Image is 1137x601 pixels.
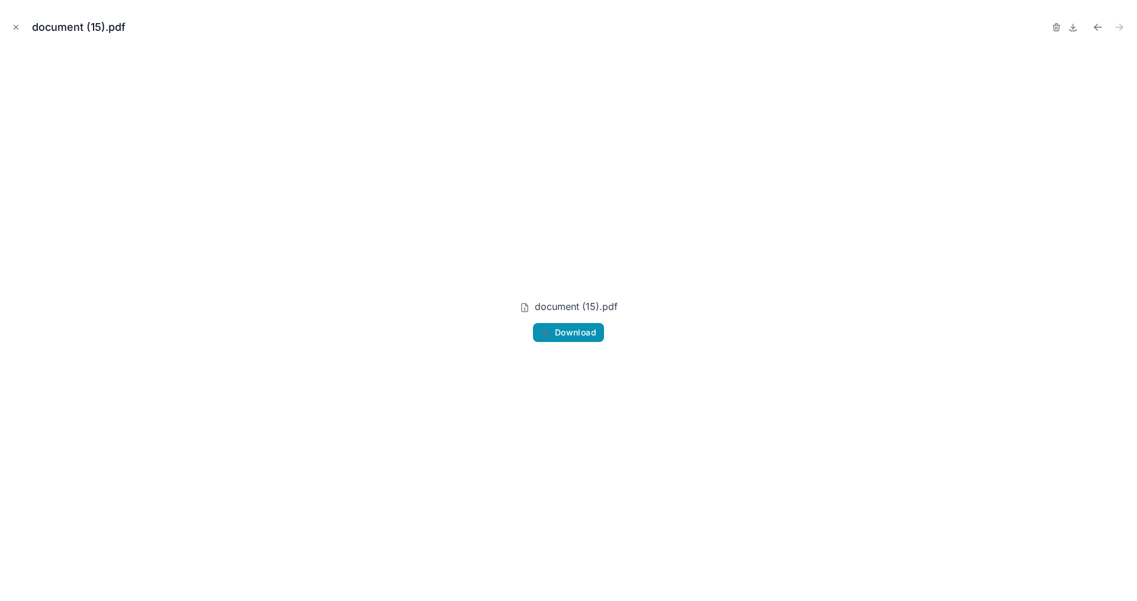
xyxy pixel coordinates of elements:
button: Next file [1111,19,1128,36]
button: Previous file [1090,19,1106,36]
button: Download [533,323,604,342]
div: document (15).pdf [32,19,135,36]
span: document (15).pdf [535,300,618,312]
span: Download [555,327,596,338]
button: Close modal [9,21,23,34]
